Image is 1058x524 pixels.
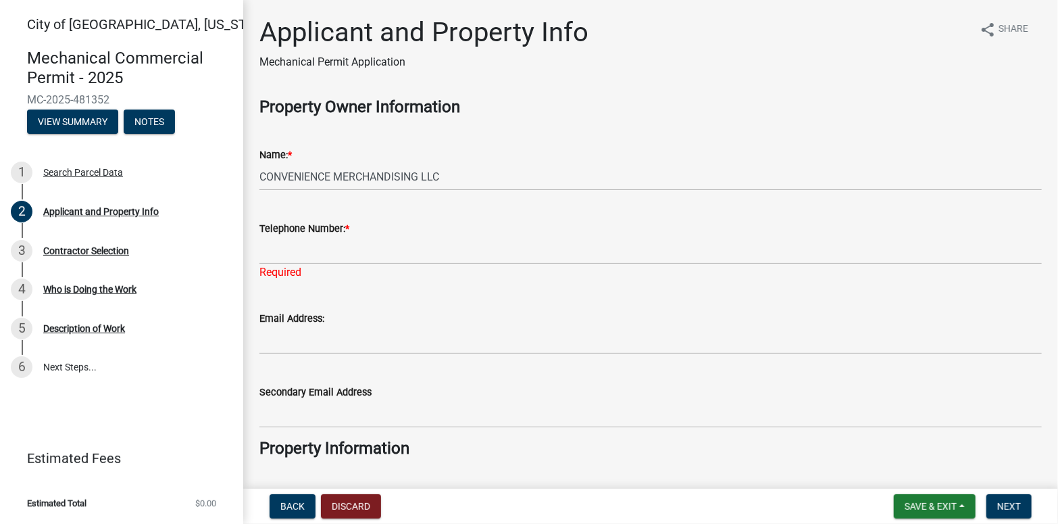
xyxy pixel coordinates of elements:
span: MC-2025-481352 [27,93,216,106]
label: Email Address: [259,314,324,324]
div: Required [259,264,1042,281]
span: City of [GEOGRAPHIC_DATA], [US_STATE] [27,16,273,32]
label: Telephone Number: [259,224,349,234]
span: Share [999,22,1028,38]
div: Who is Doing the Work [43,285,136,294]
label: Secondary Email Address [259,388,372,398]
span: Back [280,501,305,512]
button: Back [270,494,316,519]
div: 5 [11,318,32,339]
button: Discard [321,494,381,519]
div: Search Parcel Data [43,168,123,177]
strong: Property Owner Information [259,97,460,116]
div: 1 [11,162,32,183]
div: 2 [11,201,32,222]
div: 4 [11,279,32,300]
button: shareShare [969,16,1039,43]
a: Estimated Fees [11,445,222,472]
div: Contractor Selection [43,246,129,256]
wm-modal-confirm: Summary [27,117,118,128]
h1: Applicant and Property Info [259,16,588,49]
span: Save & Exit [905,501,957,512]
button: Save & Exit [894,494,976,519]
span: $0.00 [195,499,216,508]
span: Estimated Total [27,499,86,508]
strong: Property Information [259,439,409,458]
span: Next [997,501,1021,512]
wm-modal-confirm: Notes [124,117,175,128]
button: Next [986,494,1032,519]
button: View Summary [27,110,118,134]
div: Applicant and Property Info [43,207,159,216]
div: Description of Work [43,324,125,333]
label: Name: [259,151,292,160]
h4: Mechanical Commercial Permit - 2025 [27,49,232,88]
button: Notes [124,110,175,134]
i: share [980,22,996,38]
div: 6 [11,356,32,378]
p: Mechanical Permit Application [259,54,588,70]
div: 3 [11,240,32,262]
